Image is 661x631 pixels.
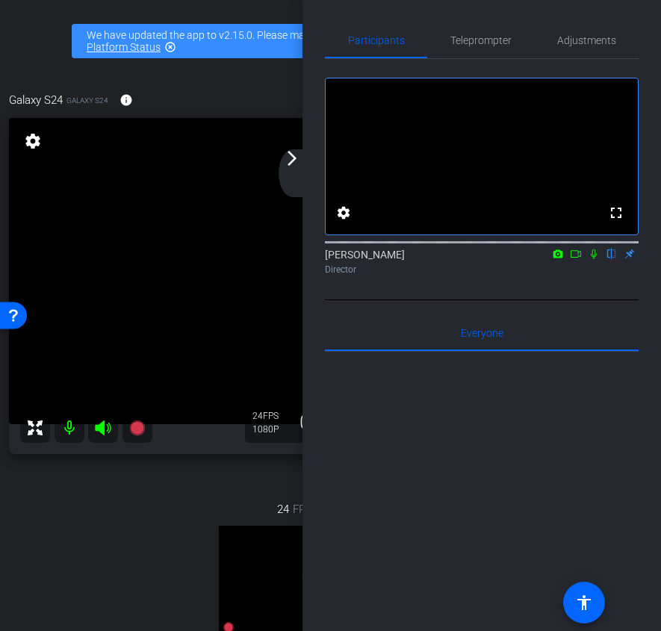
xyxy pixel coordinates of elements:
[607,204,625,222] mat-icon: fullscreen
[325,263,639,276] div: Director
[87,41,161,53] a: Platform Status
[575,594,593,612] mat-icon: accessibility
[164,41,176,53] mat-icon: highlight_off
[277,501,289,517] span: 24
[557,35,616,46] span: Adjustments
[603,246,621,260] mat-icon: flip
[450,35,512,46] span: Teleprompter
[72,24,589,58] div: We have updated the app to v2.15.0. Please make sure the mobile user has the newest version.
[120,93,133,107] mat-icon: info
[252,423,290,435] div: 1080P
[325,247,639,276] div: [PERSON_NAME]
[293,501,312,517] span: FPS
[263,411,279,421] span: FPS
[283,149,301,167] mat-icon: arrow_forward_ios
[335,204,353,222] mat-icon: settings
[22,132,43,150] mat-icon: settings
[348,35,405,46] span: Participants
[66,95,108,106] span: Galaxy S24
[290,410,390,435] div: 00:00:00
[252,410,290,422] div: 24
[461,328,503,338] span: Everyone
[9,92,63,108] span: Galaxy S24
